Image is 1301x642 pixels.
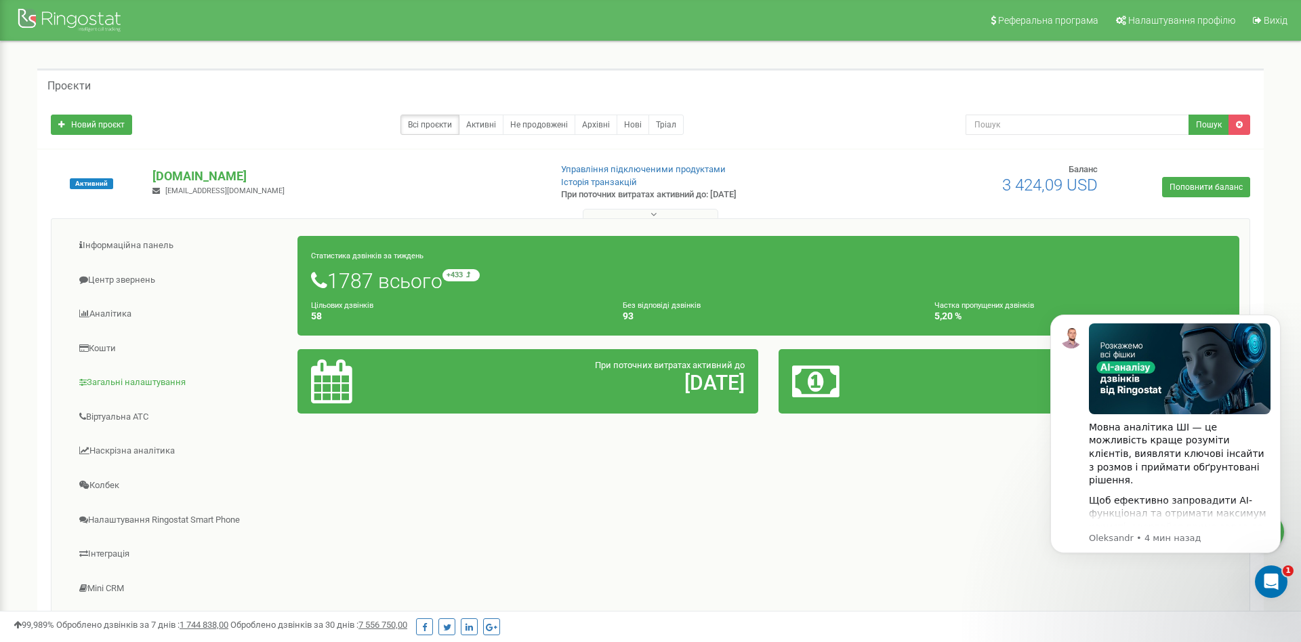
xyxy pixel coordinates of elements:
span: При поточних витратах активний до [595,360,745,370]
span: Реферальна програма [998,15,1098,26]
button: Пошук [1189,115,1229,135]
small: +433 [442,269,480,281]
iframe: Intercom notifications сообщение [1030,294,1301,605]
a: Тріал [648,115,684,135]
span: Вихід [1264,15,1287,26]
p: При поточних витратах активний до: [DATE] [561,188,846,201]
span: Оброблено дзвінків за 7 днів : [56,620,228,630]
h5: Проєкти [47,80,91,92]
small: Цільових дзвінків [311,301,373,310]
a: Віртуальна АТС [62,401,298,434]
h2: [DATE] [462,372,745,394]
h4: 5,20 % [934,311,1226,321]
small: Статистика дзвінків за тиждень [311,252,424,260]
a: Нові [617,115,649,135]
u: 7 556 750,00 [358,620,407,630]
a: Не продовжені [503,115,575,135]
p: [DOMAIN_NAME] [152,167,539,185]
a: Mini CRM [62,572,298,605]
h4: 93 [623,311,914,321]
span: Баланс [1069,164,1098,174]
span: 99,989% [14,620,54,630]
a: Історія транзакцій [561,177,637,187]
h2: 3 424,07 $ [943,372,1226,394]
a: [PERSON_NAME] [62,606,298,639]
a: Активні [459,115,503,135]
a: Інтеграція [62,538,298,571]
h4: 58 [311,311,602,321]
a: Архівні [575,115,617,135]
u: 1 744 838,00 [180,620,228,630]
a: Колбек [62,469,298,502]
a: Аналiтика [62,298,298,331]
a: Наскрізна аналітика [62,435,298,468]
small: Частка пропущених дзвінків [934,301,1034,310]
a: Новий проєкт [51,115,132,135]
iframe: Intercom live chat [1255,565,1287,598]
a: Центр звернень [62,264,298,297]
span: Активний [70,178,113,189]
a: Управління підключеними продуктами [561,164,726,174]
span: Налаштування профілю [1128,15,1235,26]
a: Інформаційна панель [62,229,298,262]
h1: 1787 всього [311,269,1226,292]
span: [EMAIL_ADDRESS][DOMAIN_NAME] [165,186,285,195]
input: Пошук [966,115,1189,135]
a: Поповнити баланс [1162,177,1250,197]
span: Оброблено дзвінків за 30 днів : [230,620,407,630]
small: Без відповіді дзвінків [623,301,701,310]
span: 3 424,09 USD [1002,176,1098,195]
a: Загальні налаштування [62,366,298,399]
span: 1 [1283,565,1294,576]
a: Налаштування Ringostat Smart Phone [62,504,298,537]
a: Всі проєкти [400,115,459,135]
a: Кошти [62,332,298,365]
